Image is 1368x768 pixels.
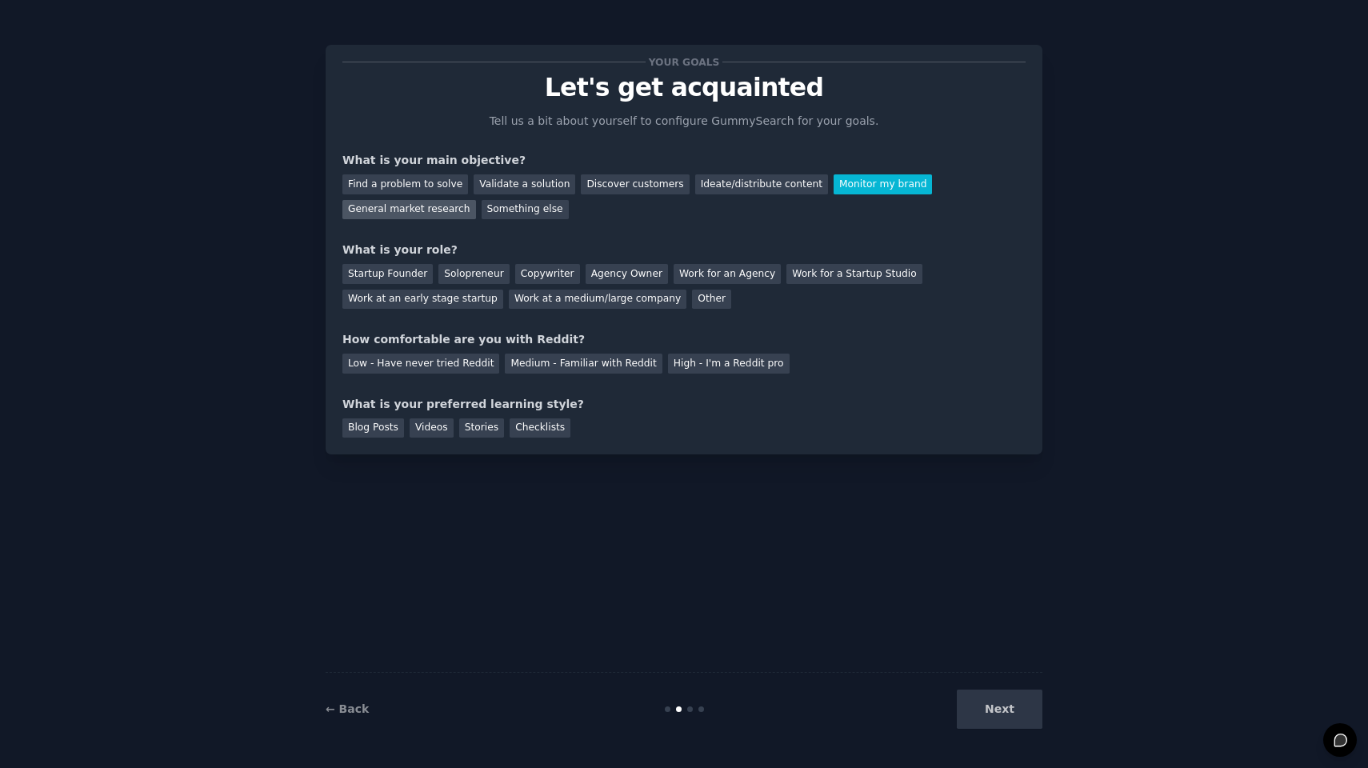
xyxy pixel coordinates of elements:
[510,418,570,438] div: Checklists
[342,290,503,310] div: Work at an early stage startup
[342,242,1026,258] div: What is your role?
[438,264,509,284] div: Solopreneur
[326,702,369,715] a: ← Back
[668,354,790,374] div: High - I'm a Reddit pro
[410,418,454,438] div: Videos
[834,174,932,194] div: Monitor my brand
[459,418,504,438] div: Stories
[515,264,580,284] div: Copywriter
[695,174,828,194] div: Ideate/distribute content
[505,354,662,374] div: Medium - Familiar with Reddit
[342,418,404,438] div: Blog Posts
[586,264,668,284] div: Agency Owner
[474,174,575,194] div: Validate a solution
[581,174,689,194] div: Discover customers
[342,354,499,374] div: Low - Have never tried Reddit
[342,264,433,284] div: Startup Founder
[342,396,1026,413] div: What is your preferred learning style?
[342,331,1026,348] div: How comfortable are you with Reddit?
[646,54,722,70] span: Your goals
[674,264,781,284] div: Work for an Agency
[342,200,476,220] div: General market research
[342,174,468,194] div: Find a problem to solve
[692,290,731,310] div: Other
[342,74,1026,102] p: Let's get acquainted
[342,152,1026,169] div: What is your main objective?
[482,200,569,220] div: Something else
[786,264,922,284] div: Work for a Startup Studio
[482,113,886,130] p: Tell us a bit about yourself to configure GummySearch for your goals.
[509,290,686,310] div: Work at a medium/large company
